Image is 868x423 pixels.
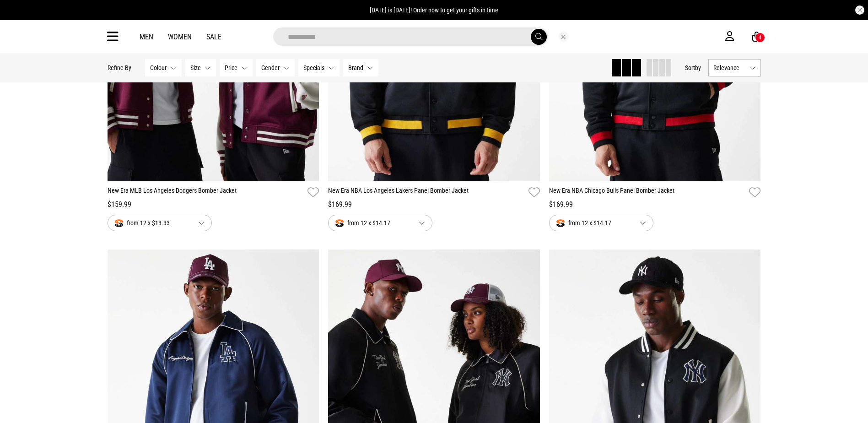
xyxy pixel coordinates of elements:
[190,64,201,71] span: Size
[225,64,237,71] span: Price
[261,64,280,71] span: Gender
[220,59,253,76] button: Price
[343,59,378,76] button: Brand
[752,32,761,42] a: 4
[370,6,498,14] span: [DATE] is [DATE]! Order now to get your gifts in time
[328,215,432,231] button: from 12 x $14.17
[256,59,295,76] button: Gender
[695,64,701,71] span: by
[303,64,324,71] span: Specials
[328,186,525,199] a: New Era NBA Los Angeles Lakers Panel Bomber Jacket
[549,186,746,199] a: New Era NBA Chicago Bulls Panel Bomber Jacket
[549,215,653,231] button: from 12 x $14.17
[549,199,761,210] div: $169.99
[713,64,746,71] span: Relevance
[298,59,340,76] button: Specials
[185,59,216,76] button: Size
[108,64,131,71] p: Refine By
[335,217,411,228] span: from 12 x $14.17
[150,64,167,71] span: Colour
[7,4,35,31] button: Open LiveChat chat widget
[108,186,304,199] a: New Era MLB Los Angeles Dodgers Bomber Jacket
[708,59,761,76] button: Relevance
[206,33,221,41] a: Sale
[140,33,153,41] a: Men
[115,217,191,228] span: from 12 x $13.33
[168,33,192,41] a: Women
[685,62,701,73] button: Sortby
[759,34,761,41] div: 4
[328,199,540,210] div: $169.99
[145,59,182,76] button: Colour
[348,64,363,71] span: Brand
[115,219,123,227] img: splitpay-icon.png
[335,219,344,227] img: splitpay-icon.png
[559,32,569,42] button: Close search
[108,215,212,231] button: from 12 x $13.33
[556,219,565,227] img: splitpay-icon.png
[108,199,319,210] div: $159.99
[556,217,632,228] span: from 12 x $14.17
